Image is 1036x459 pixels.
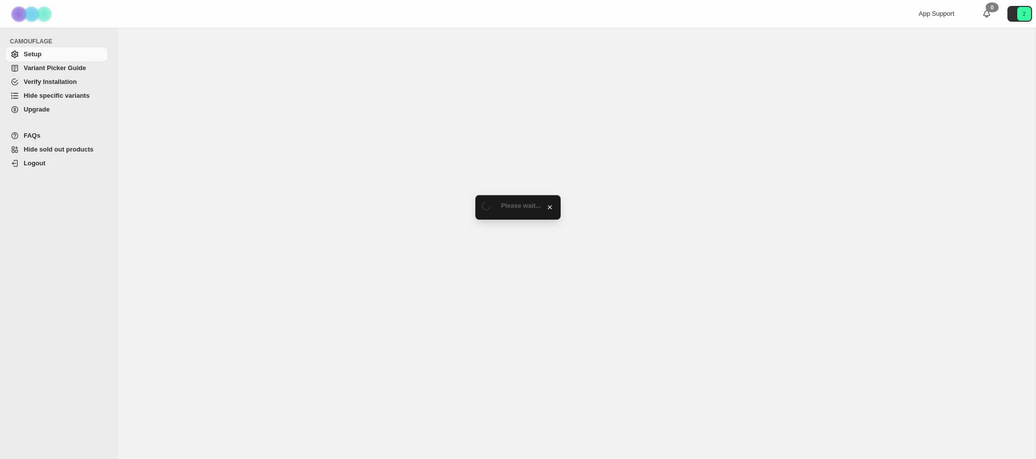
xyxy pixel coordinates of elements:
[24,146,94,153] span: Hide sold out products
[24,132,40,139] span: FAQs
[6,129,107,143] a: FAQs
[24,50,41,58] span: Setup
[24,78,77,85] span: Verify Installation
[10,38,111,45] span: CAMOUFLAGE
[24,64,86,72] span: Variant Picker Guide
[6,75,107,89] a: Verify Installation
[986,2,999,12] div: 0
[501,202,541,209] span: Please wait...
[24,92,90,99] span: Hide specific variants
[6,103,107,116] a: Upgrade
[6,61,107,75] a: Variant Picker Guide
[1017,7,1031,21] span: Avatar with initials 2
[6,143,107,156] a: Hide sold out products
[24,106,50,113] span: Upgrade
[982,9,992,19] a: 0
[24,159,45,167] span: Logout
[6,47,107,61] a: Setup
[6,156,107,170] a: Logout
[8,0,57,28] img: Camouflage
[1007,6,1032,22] button: Avatar with initials 2
[1023,11,1026,17] text: 2
[6,89,107,103] a: Hide specific variants
[919,10,954,17] span: App Support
